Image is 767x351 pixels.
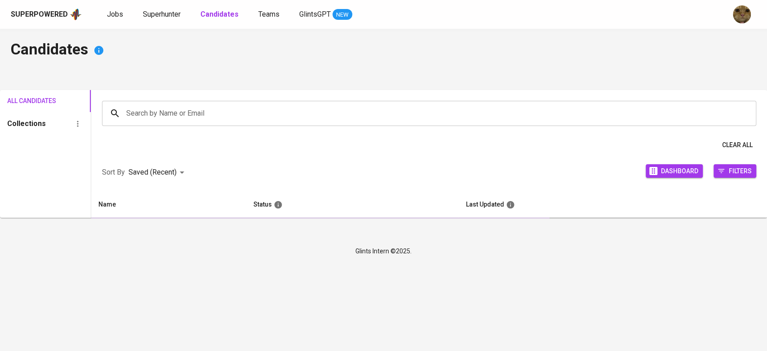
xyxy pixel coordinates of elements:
[459,192,767,218] th: Last Updated
[11,9,68,20] div: Superpowered
[718,137,756,153] button: Clear All
[129,167,177,178] p: Saved (Recent)
[129,164,187,181] div: Saved (Recent)
[733,5,751,23] img: ec6c0910-f960-4a00-a8f8-c5744e41279e.jpg
[200,9,240,20] a: Candidates
[714,164,756,178] button: Filters
[299,9,352,20] a: GlintsGPT NEW
[143,10,181,18] span: Superhunter
[107,10,123,18] span: Jobs
[7,95,44,107] span: All Candidates
[299,10,331,18] span: GlintsGPT
[11,40,756,61] h4: Candidates
[7,117,46,130] h6: Collections
[333,10,352,19] span: NEW
[258,9,281,20] a: Teams
[102,167,125,178] p: Sort By
[646,164,703,178] button: Dashboard
[729,165,752,177] span: Filters
[107,9,125,20] a: Jobs
[246,192,458,218] th: Status
[143,9,182,20] a: Superhunter
[661,165,698,177] span: Dashboard
[722,139,753,151] span: Clear All
[11,8,82,21] a: Superpoweredapp logo
[70,8,82,21] img: app logo
[258,10,279,18] span: Teams
[91,192,247,218] th: Name
[200,10,239,18] b: Candidates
